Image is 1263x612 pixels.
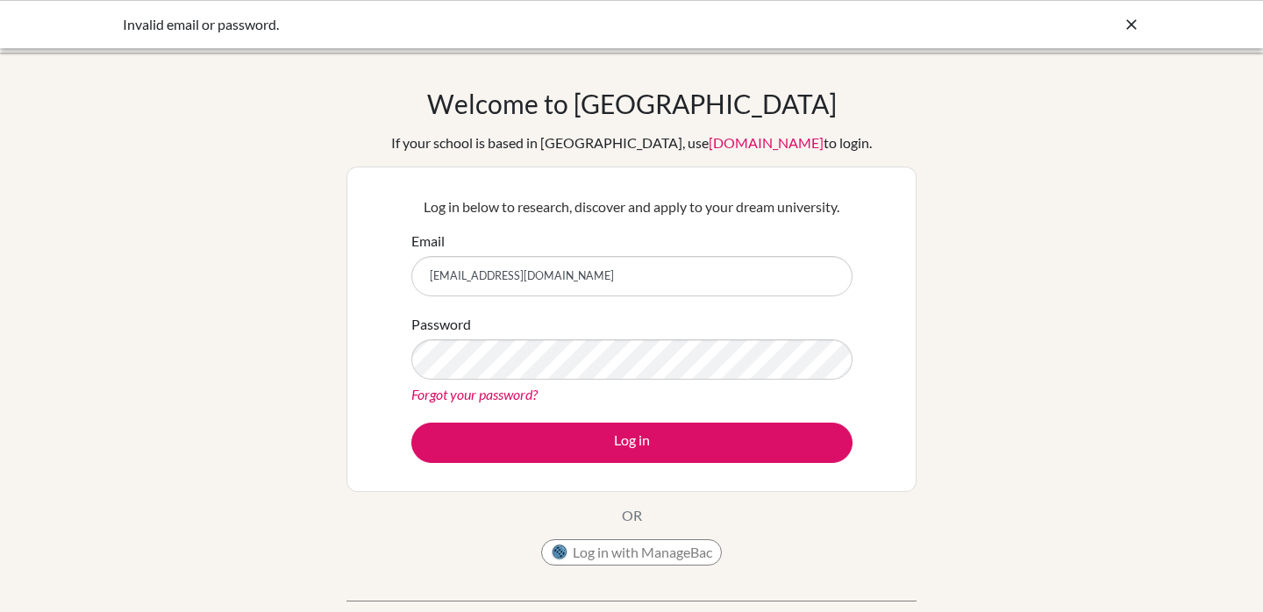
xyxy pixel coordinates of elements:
[411,423,853,463] button: Log in
[427,88,837,119] h1: Welcome to [GEOGRAPHIC_DATA]
[411,386,538,402] a: Forgot your password?
[391,132,872,153] div: If your school is based in [GEOGRAPHIC_DATA], use to login.
[709,134,824,151] a: [DOMAIN_NAME]
[411,196,853,217] p: Log in below to research, discover and apply to your dream university.
[541,539,722,566] button: Log in with ManageBac
[411,231,445,252] label: Email
[622,505,642,526] p: OR
[411,314,471,335] label: Password
[123,14,877,35] div: Invalid email or password.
